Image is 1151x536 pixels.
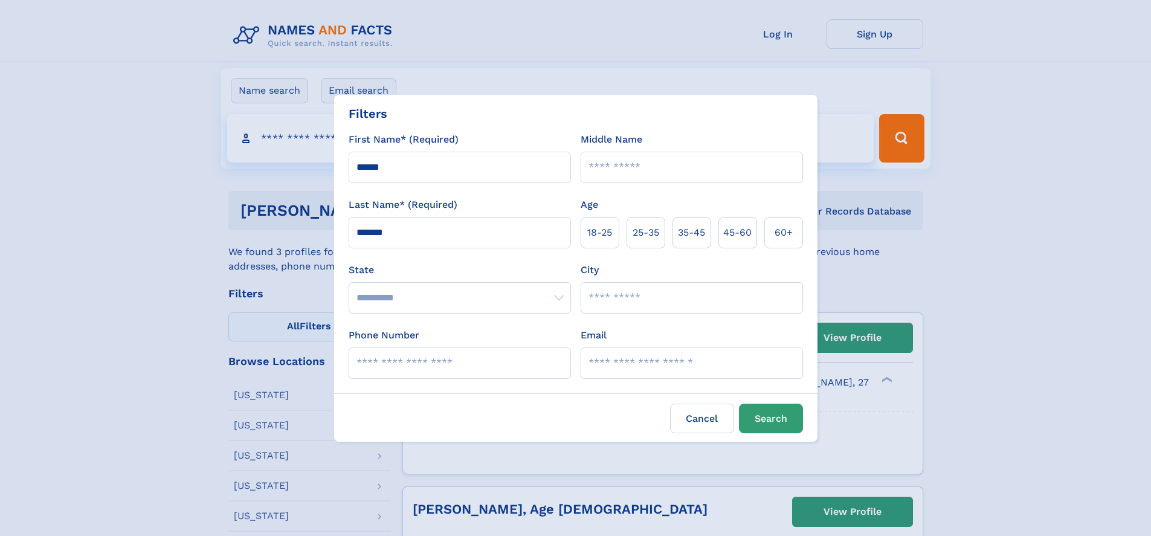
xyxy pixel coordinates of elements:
span: 45‑60 [723,225,752,240]
div: Filters [349,105,387,123]
span: 60+ [775,225,793,240]
label: State [349,263,571,277]
label: Last Name* (Required) [349,198,457,212]
label: City [581,263,599,277]
label: Cancel [670,404,734,433]
span: 25‑35 [633,225,659,240]
label: First Name* (Required) [349,132,459,147]
label: Middle Name [581,132,642,147]
span: 18‑25 [587,225,612,240]
span: 35‑45 [678,225,705,240]
button: Search [739,404,803,433]
label: Phone Number [349,328,419,343]
label: Age [581,198,598,212]
label: Email [581,328,607,343]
